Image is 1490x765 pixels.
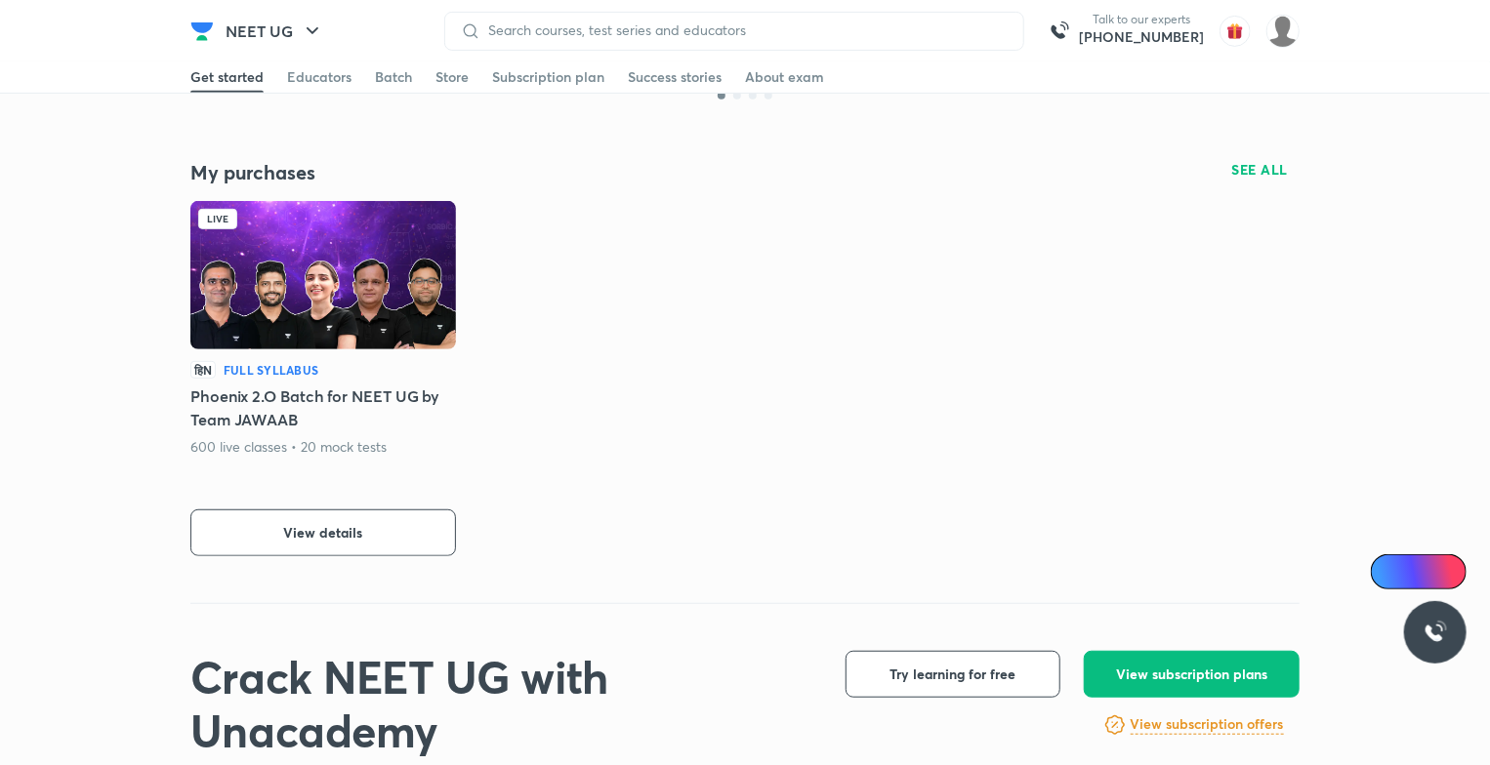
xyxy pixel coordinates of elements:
[190,160,745,185] h4: My purchases
[224,361,318,379] h6: Full Syllabus
[190,361,216,379] p: हिN
[284,523,363,543] span: View details
[480,22,1008,38] input: Search courses, test series and educators
[1084,651,1300,698] button: View subscription plans
[1131,714,1284,735] h6: View subscription offers
[1383,564,1398,580] img: Icon
[214,12,336,51] button: NEET UG
[745,61,824,93] a: About exam
[745,67,824,87] div: About exam
[1424,621,1447,644] img: ttu
[198,209,237,229] div: Live
[190,61,264,93] a: Get started
[287,67,352,87] div: Educators
[628,61,722,93] a: Success stories
[1131,713,1284,737] a: View subscription offers
[1116,664,1267,684] span: View subscription plans
[435,61,469,93] a: Store
[492,67,604,87] div: Subscription plan
[287,61,352,93] a: Educators
[1220,16,1251,47] img: avatar
[1403,564,1455,580] span: Ai Doubts
[375,61,412,93] a: Batch
[1079,12,1204,27] p: Talk to our experts
[1221,154,1301,185] button: SEE ALL
[190,437,388,457] p: 600 live classes • 20 mock tests
[492,61,604,93] a: Subscription plan
[190,20,214,43] img: Company Logo
[1232,163,1289,177] span: SEE ALL
[375,67,412,87] div: Batch
[1040,12,1079,51] img: call-us
[190,384,456,431] h5: Phoenix 2.O Batch for NEET UG by Team JAWAAB
[628,67,722,87] div: Success stories
[435,67,469,87] div: Store
[846,651,1060,698] button: Try learning for free
[1371,554,1467,589] a: Ai Doubts
[190,201,456,349] img: Batch Thumbnail
[190,509,456,556] button: View details
[890,664,1016,684] span: Try learning for free
[1266,15,1300,48] img: shruti gupta
[190,67,264,87] div: Get started
[190,651,814,758] h1: Crack NEET UG with Unacademy
[1079,27,1204,47] a: [PHONE_NUMBER]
